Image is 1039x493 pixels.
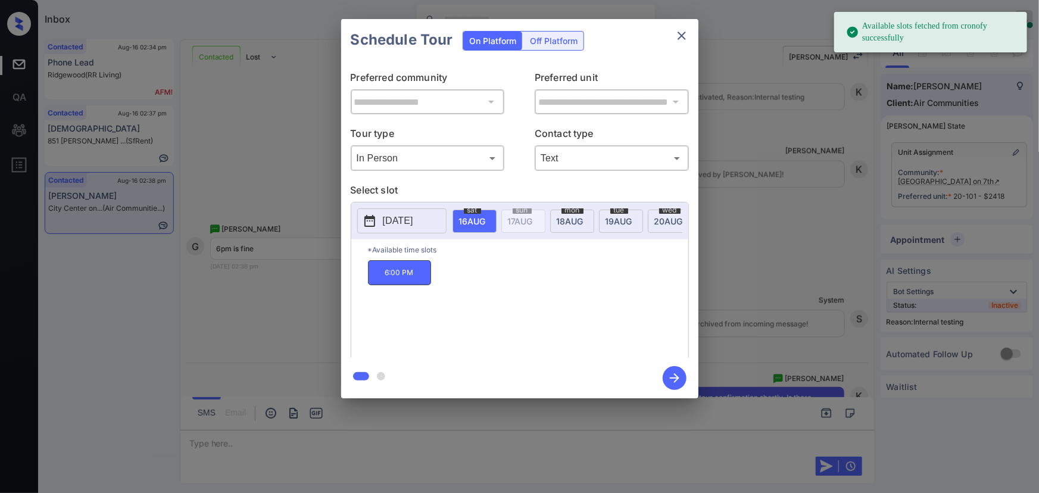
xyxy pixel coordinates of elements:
[561,207,584,214] span: mon
[659,207,681,214] span: wed
[524,32,584,50] div: Off Platform
[463,32,522,50] div: On Platform
[557,216,584,226] span: 18 AUG
[550,210,594,233] div: date-select
[535,126,689,145] p: Contact type
[383,214,413,228] p: [DATE]
[368,239,688,260] p: *Available time slots
[535,70,689,89] p: Preferred unit
[610,207,628,214] span: tue
[670,24,694,48] button: close
[341,19,463,61] h2: Schedule Tour
[368,260,431,285] p: 6:00 PM
[648,210,692,233] div: date-select
[354,148,502,168] div: In Person
[656,363,694,394] button: btn-next
[357,208,447,233] button: [DATE]
[599,210,643,233] div: date-select
[453,210,497,233] div: date-select
[846,15,1018,49] div: Available slots fetched from cronofy successfully
[538,148,686,168] div: Text
[351,126,505,145] p: Tour type
[459,216,486,226] span: 16 AUG
[351,70,505,89] p: Preferred community
[654,216,683,226] span: 20 AUG
[351,183,689,202] p: Select slot
[464,207,481,214] span: sat
[606,216,632,226] span: 19 AUG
